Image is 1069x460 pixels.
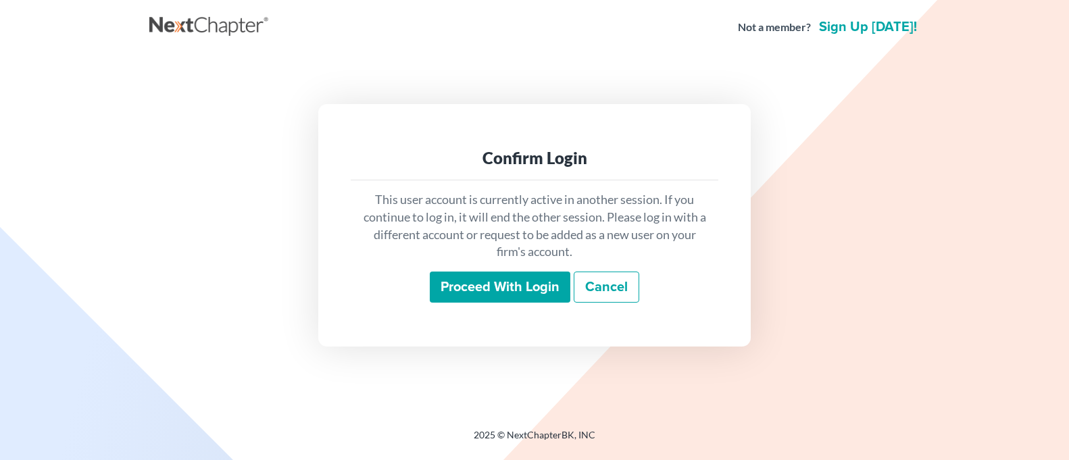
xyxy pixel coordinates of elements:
a: Sign up [DATE]! [816,20,920,34]
input: Proceed with login [430,272,570,303]
div: 2025 © NextChapterBK, INC [149,428,920,453]
div: Confirm Login [362,147,707,169]
p: This user account is currently active in another session. If you continue to log in, it will end ... [362,191,707,261]
a: Cancel [574,272,639,303]
strong: Not a member? [738,20,811,35]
